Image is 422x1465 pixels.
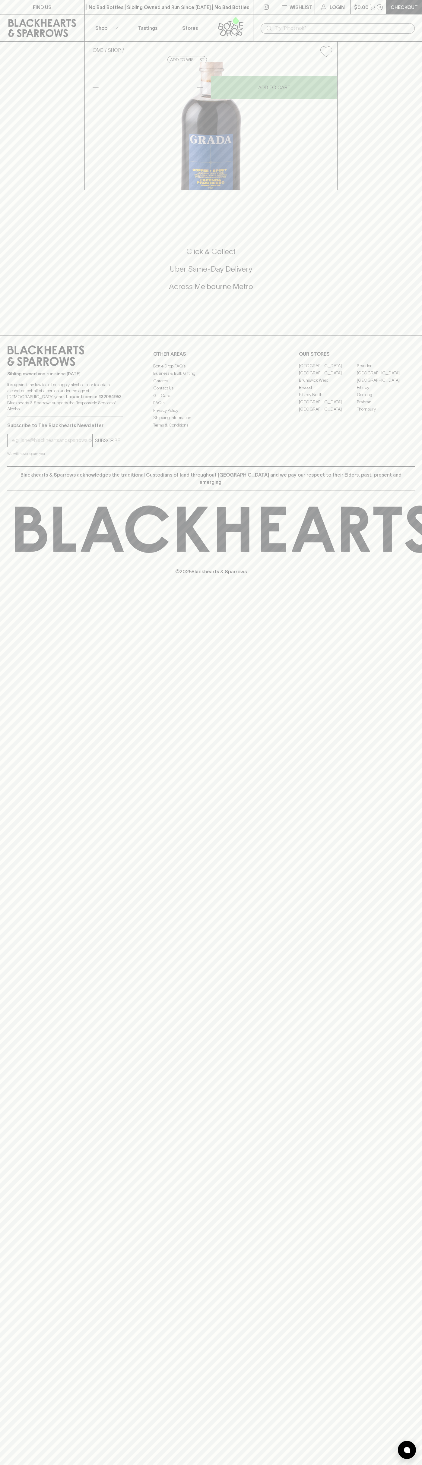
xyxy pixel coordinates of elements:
a: HOME [90,47,103,53]
p: Login [330,4,345,11]
a: Brunswick West [299,377,357,384]
p: ADD TO CART [258,84,290,91]
a: [GEOGRAPHIC_DATA] [299,399,357,406]
p: Wishlist [290,4,313,11]
button: ADD TO CART [211,76,337,99]
button: Add to wishlist [318,44,335,59]
p: OUR STORES [299,350,415,358]
p: Blackhearts & Sparrows acknowledges the traditional Custodians of land throughout [GEOGRAPHIC_DAT... [12,471,410,486]
a: [GEOGRAPHIC_DATA] [299,370,357,377]
a: FAQ's [153,399,269,407]
p: Checkout [391,4,418,11]
div: Call to action block [7,222,415,323]
img: bubble-icon [404,1447,410,1453]
a: Gift Cards [153,392,269,399]
img: 32696.png [85,62,337,190]
a: Business & Bulk Gifting [153,370,269,377]
button: Shop [85,14,127,41]
h5: Uber Same-Day Delivery [7,264,415,274]
button: SUBSCRIBE [93,434,123,447]
a: SHOP [108,47,121,53]
p: Tastings [138,24,157,32]
a: Thornbury [357,406,415,413]
h5: Across Melbourne Metro [7,282,415,291]
p: Stores [182,24,198,32]
p: FIND US [33,4,52,11]
input: e.g. jane@blackheartsandsparrows.com.au [12,436,92,445]
h5: Click & Collect [7,247,415,257]
a: [GEOGRAPHIC_DATA] [357,377,415,384]
a: Terms & Conditions [153,421,269,429]
p: Sibling owned and run since [DATE] [7,371,123,377]
input: Try "Pinot noir" [275,24,410,33]
p: Shop [95,24,107,32]
a: Contact Us [153,385,269,392]
a: [GEOGRAPHIC_DATA] [357,370,415,377]
p: It is against the law to sell or supply alcohol to, or to obtain alcohol on behalf of a person un... [7,382,123,412]
a: Careers [153,377,269,384]
a: Shipping Information [153,414,269,421]
a: Fitzroy [357,384,415,391]
strong: Liquor License #32064953 [66,394,122,399]
a: Stores [169,14,211,41]
p: $0.00 [354,4,369,11]
button: Add to wishlist [167,56,207,63]
a: Privacy Policy [153,407,269,414]
p: Subscribe to The Blackhearts Newsletter [7,422,123,429]
a: Tastings [127,14,169,41]
p: OTHER AREAS [153,350,269,358]
p: 0 [379,5,381,9]
a: Bottle Drop FAQ's [153,362,269,370]
a: Fitzroy North [299,391,357,399]
p: We will never spam you [7,451,123,457]
a: [GEOGRAPHIC_DATA] [299,406,357,413]
a: [GEOGRAPHIC_DATA] [299,362,357,370]
a: Elwood [299,384,357,391]
a: Braddon [357,362,415,370]
p: SUBSCRIBE [95,437,120,444]
a: Geelong [357,391,415,399]
a: Prahran [357,399,415,406]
